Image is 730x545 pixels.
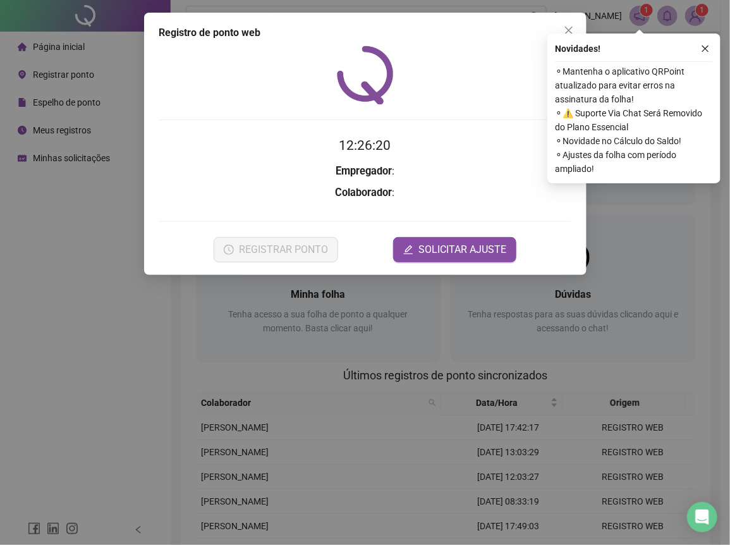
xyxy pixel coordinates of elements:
[403,245,413,255] span: edit
[336,165,392,177] strong: Empregador
[559,20,579,40] button: Close
[555,42,600,56] span: Novidades !
[393,237,516,262] button: editSOLICITAR AJUSTE
[555,134,713,148] span: ⚬ Novidade no Cálculo do Saldo!
[159,163,571,180] h3: :
[555,106,713,134] span: ⚬ ⚠️ Suporte Via Chat Será Removido do Plano Essencial
[336,187,392,199] strong: Colaborador
[214,237,338,262] button: REGISTRAR PONTO
[564,25,574,35] span: close
[555,148,713,176] span: ⚬ Ajustes da folha com período ampliado!
[555,64,713,106] span: ⚬ Mantenha o aplicativo QRPoint atualizado para evitar erros na assinatura da folha!
[339,138,391,153] time: 12:26:20
[159,25,571,40] div: Registro de ponto web
[701,44,710,53] span: close
[418,242,506,257] span: SOLICITAR AJUSTE
[687,502,717,532] div: Open Intercom Messenger
[159,185,571,201] h3: :
[337,46,394,104] img: QRPoint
